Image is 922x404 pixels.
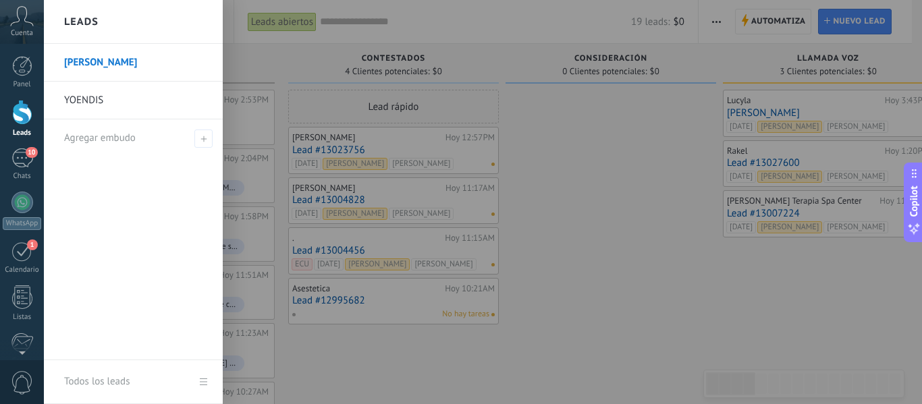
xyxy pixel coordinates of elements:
[64,1,99,43] h2: Leads
[44,360,223,404] a: Todos los leads
[64,132,136,144] span: Agregar embudo
[11,29,33,38] span: Cuenta
[26,147,37,158] span: 10
[3,313,42,322] div: Listas
[64,82,209,119] a: YOENDIS
[3,129,42,138] div: Leads
[3,172,42,181] div: Chats
[3,266,42,275] div: Calendario
[64,44,209,82] a: [PERSON_NAME]
[194,129,213,148] span: Agregar embudo
[3,80,42,89] div: Panel
[64,363,130,401] div: Todos los leads
[27,239,38,250] span: 1
[3,217,41,230] div: WhatsApp
[907,185,921,217] span: Copilot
